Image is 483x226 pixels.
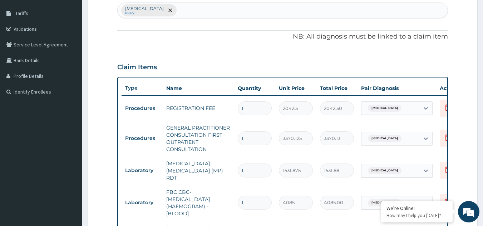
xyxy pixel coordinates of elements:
div: We're Online! [386,205,447,211]
p: How may I help you today? [386,212,447,219]
h3: Claim Items [117,64,157,71]
td: Laboratory [122,196,163,209]
div: Minimize live chat window [117,4,134,21]
small: Query [125,11,164,15]
span: [MEDICAL_DATA] [368,199,401,206]
th: Name [163,81,234,95]
img: d_794563401_company_1708531726252_794563401 [13,36,29,54]
td: REGISTRATION FEE [163,101,234,115]
span: remove selection option [167,7,173,14]
td: Procedures [122,132,163,145]
span: Tariffs [15,10,28,16]
td: FBC CBC-[MEDICAL_DATA] (HAEMOGRAM) - [BLOOD] [163,185,234,221]
td: [MEDICAL_DATA] [MEDICAL_DATA] (MP) RDT [163,156,234,185]
th: Actions [436,81,472,95]
span: [MEDICAL_DATA] [368,105,401,112]
span: [MEDICAL_DATA] [368,167,401,174]
td: GENERAL PRACTITIONER CONSULTATION FIRST OUTPATIENT CONSULTATION [163,121,234,156]
span: We're online! [41,67,99,140]
td: Laboratory [122,164,163,177]
th: Unit Price [275,81,316,95]
p: [MEDICAL_DATA] [125,6,164,11]
th: Total Price [316,81,358,95]
th: Type [122,81,163,95]
th: Quantity [234,81,275,95]
th: Pair Diagnosis [358,81,436,95]
textarea: Type your message and hit 'Enter' [4,150,136,175]
span: [MEDICAL_DATA] [368,135,401,142]
p: NB: All diagnosis must be linked to a claim item [117,32,448,41]
td: Procedures [122,102,163,115]
div: Chat with us now [37,40,120,49]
